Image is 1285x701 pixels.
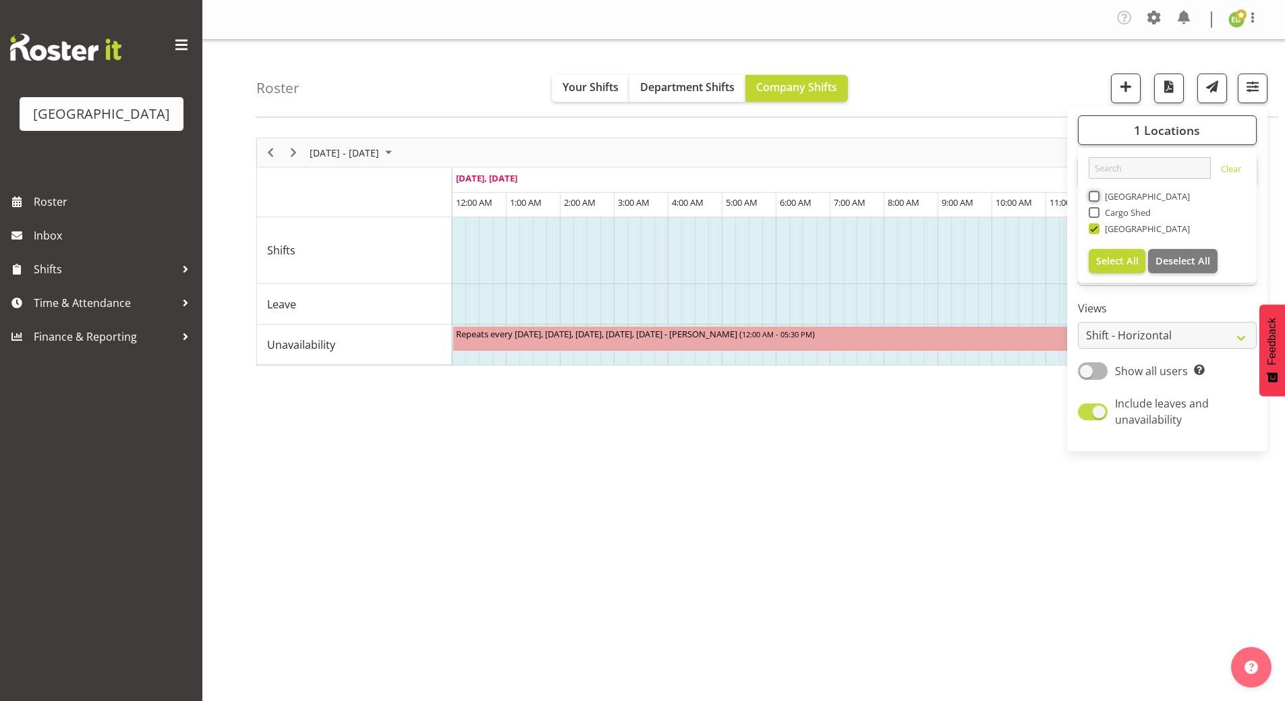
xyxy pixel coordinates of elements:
span: [DATE], [DATE] [456,172,517,184]
div: Next [282,138,305,167]
label: Views [1078,300,1257,316]
button: Your Shifts [552,75,629,102]
input: Search [1089,157,1211,179]
span: 3:00 AM [618,196,650,208]
button: Company Shifts [745,75,848,102]
span: Deselect All [1155,254,1210,267]
span: Include leaves and unavailability [1115,396,1209,427]
span: 1 Locations [1134,122,1200,138]
span: Inbox [34,225,196,246]
button: Next [285,144,303,161]
span: 2:00 AM [564,196,596,208]
span: Shifts [34,259,175,279]
button: Add a new shift [1111,74,1141,103]
span: Select All [1096,254,1139,267]
span: Your Shifts [563,80,619,94]
span: 4:00 AM [672,196,704,208]
span: Finance & Reporting [34,327,175,347]
span: 10:00 AM [996,196,1032,208]
span: Roster [34,192,196,212]
button: 1 Locations [1078,115,1257,145]
div: [GEOGRAPHIC_DATA] [33,104,170,124]
img: Rosterit website logo [10,34,121,61]
span: [DATE] - [DATE] [308,144,380,161]
span: Cargo Shed [1100,207,1151,218]
h4: Roster [256,80,299,96]
span: 7:00 AM [834,196,865,208]
button: Previous [262,144,280,161]
td: Shifts resource [257,217,452,284]
span: 9:00 AM [942,196,973,208]
button: Filter Shifts [1238,74,1267,103]
button: September 01 - 07, 2025 [308,144,398,161]
span: 11:00 AM [1050,196,1086,208]
button: Department Shifts [629,75,745,102]
div: Timeline Week of September 2, 2025 [256,138,1231,366]
span: [GEOGRAPHIC_DATA] [1100,223,1191,234]
span: Shifts [267,242,295,258]
button: Feedback - Show survey [1259,304,1285,396]
span: [GEOGRAPHIC_DATA] [1100,191,1191,202]
td: Leave resource [257,284,452,325]
img: help-xxl-2.png [1245,661,1258,674]
img: emma-dowman11789.jpg [1228,11,1245,28]
span: 8:00 AM [888,196,919,208]
button: Download a PDF of the roster according to the set date range. [1154,74,1184,103]
span: Department Shifts [640,80,735,94]
span: 12:00 AM [456,196,492,208]
button: Send a list of all shifts for the selected filtered period to all rostered employees. [1197,74,1227,103]
a: Clear [1221,163,1241,179]
button: Deselect All [1148,249,1218,273]
span: 12:00 AM - 05:30 PM [742,329,812,339]
div: Previous [259,138,282,167]
td: Unavailability resource [257,325,452,365]
span: Feedback [1266,318,1278,365]
span: Company Shifts [756,80,837,94]
span: Show all users [1115,364,1188,378]
span: 1:00 AM [510,196,542,208]
span: Unavailability [267,337,335,353]
button: Select All [1089,249,1146,273]
span: Time & Attendance [34,293,175,313]
span: Leave [267,296,296,312]
span: 6:00 AM [780,196,811,208]
span: 5:00 AM [726,196,758,208]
